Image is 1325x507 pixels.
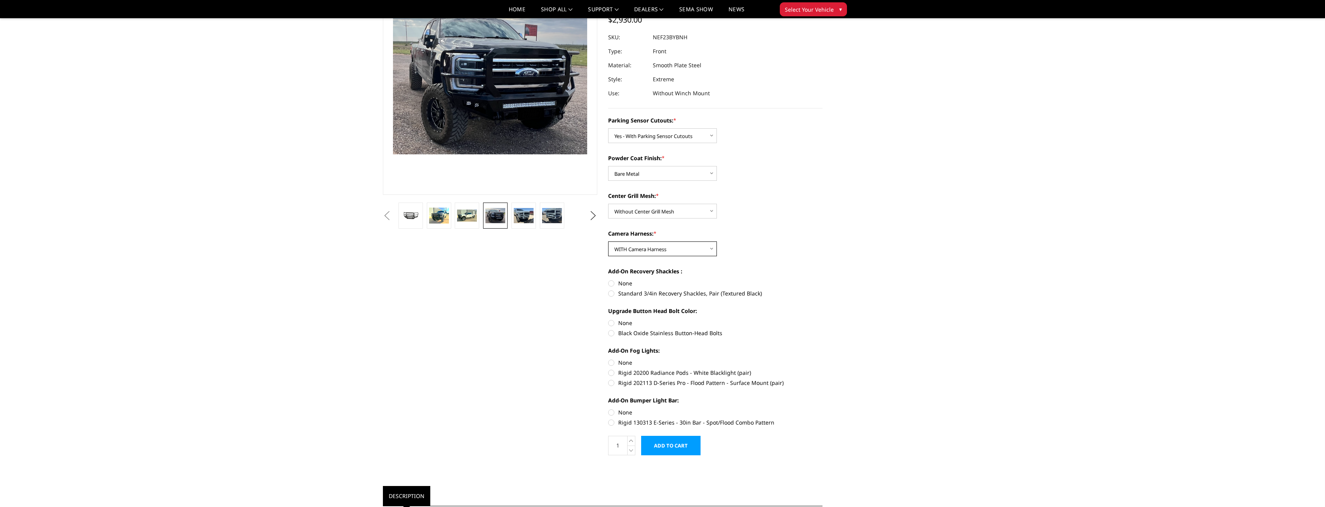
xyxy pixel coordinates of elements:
[608,369,822,377] label: Rigid 20200 Radiance Pods - White Blacklight (pair)
[608,379,822,387] label: Rigid 202113 D-Series Pro - Flood Pattern - Surface Mount (pair)
[608,58,647,72] dt: Material:
[608,116,822,124] label: Parking Sensor Cutouts:
[653,44,666,58] dd: Front
[457,210,477,221] img: 2023-2025 Ford F250-350 - Freedom Series - Extreme Front Bumper
[485,208,505,224] img: 2023-2025 Ford F250-350 - Freedom Series - Extreme Front Bumper
[608,319,822,327] label: None
[679,7,713,18] a: SEMA Show
[608,192,822,200] label: Center Grill Mesh:
[608,72,647,86] dt: Style:
[608,307,822,315] label: Upgrade Button Head Bolt Color:
[653,30,687,44] dd: NEF23BYBNH
[608,229,822,238] label: Camera Harness:
[588,7,619,18] a: Support
[608,329,822,337] label: Black Oxide Stainless Button-Head Bolts
[608,289,822,297] label: Standard 3/4in Recovery Shackles, Pair (Textured Black)
[429,208,449,224] img: 2023-2025 Ford F250-350 - Freedom Series - Extreme Front Bumper
[785,5,834,14] span: Select Your Vehicle
[608,408,822,416] label: None
[509,7,525,18] a: Home
[608,279,822,287] label: None
[653,72,674,86] dd: Extreme
[641,436,701,455] input: Add to Cart
[608,30,647,44] dt: SKU:
[780,2,847,16] button: Select Your Vehicle
[608,44,647,58] dt: Type:
[541,7,572,18] a: shop all
[608,267,822,275] label: Add-On Recovery Shackles :
[608,14,642,25] span: $2,930.00
[608,86,647,100] dt: Use:
[514,208,534,223] img: 2023-2025 Ford F250-350 - Freedom Series - Extreme Front Bumper
[542,208,562,223] img: 2023-2025 Ford F250-350 - Freedom Series - Extreme Front Bumper
[653,86,710,100] dd: Without Winch Mount
[729,7,744,18] a: News
[381,210,393,222] button: Previous
[608,358,822,367] label: None
[608,418,822,427] label: Rigid 130313 E-Series - 30in Bar - Spot/Flood Combo Pattern
[839,5,842,13] span: ▾
[608,346,822,355] label: Add-On Fog Lights:
[608,154,822,162] label: Powder Coat Finish:
[608,396,822,404] label: Add-On Bumper Light Bar:
[653,58,701,72] dd: Smooth Plate Steel
[634,7,664,18] a: Dealers
[588,210,599,222] button: Next
[383,486,430,506] a: Description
